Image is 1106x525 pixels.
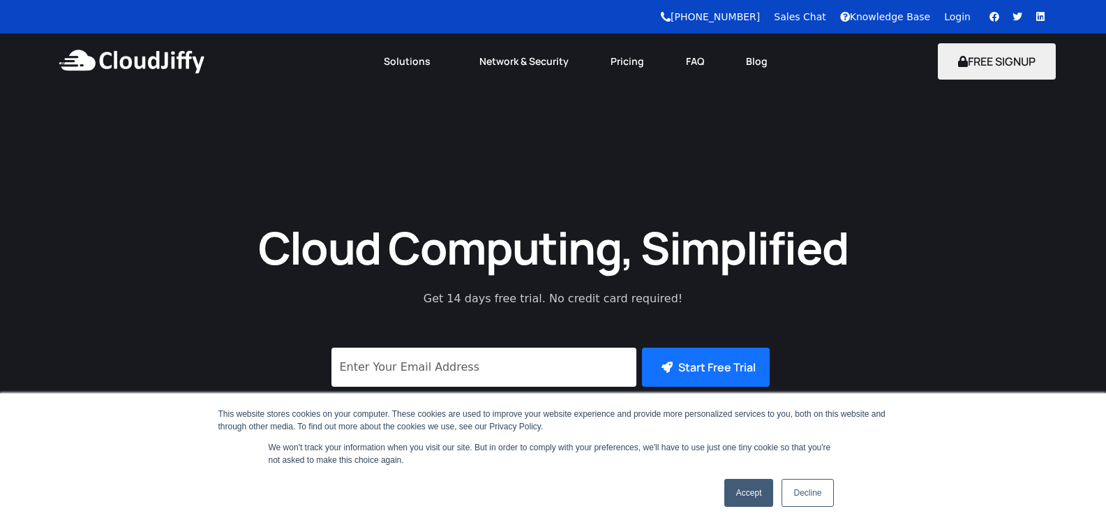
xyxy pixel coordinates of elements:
a: FREE SIGNUP [938,54,1056,69]
a: Solutions [363,46,458,77]
div: This website stores cookies on your computer. These cookies are used to improve your website expe... [218,408,888,433]
p: Get 14 days free trial. No credit card required! [361,290,745,307]
p: We won't track your information when you visit our site. But in order to comply with your prefere... [269,441,838,466]
a: [PHONE_NUMBER] [661,11,760,22]
a: FAQ [665,46,725,77]
button: FREE SIGNUP [938,43,1056,80]
a: Accept [724,479,774,507]
a: Knowledge Base [840,11,931,22]
button: Start Free Trial [642,348,770,387]
h1: Cloud Computing, Simplified [239,219,867,276]
a: Sales Chat [774,11,825,22]
a: Decline [782,479,833,507]
a: Network & Security [458,46,590,77]
input: Enter Your Email Address [331,348,636,387]
a: Blog [725,46,789,77]
a: Login [944,11,971,22]
a: Pricing [590,46,665,77]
